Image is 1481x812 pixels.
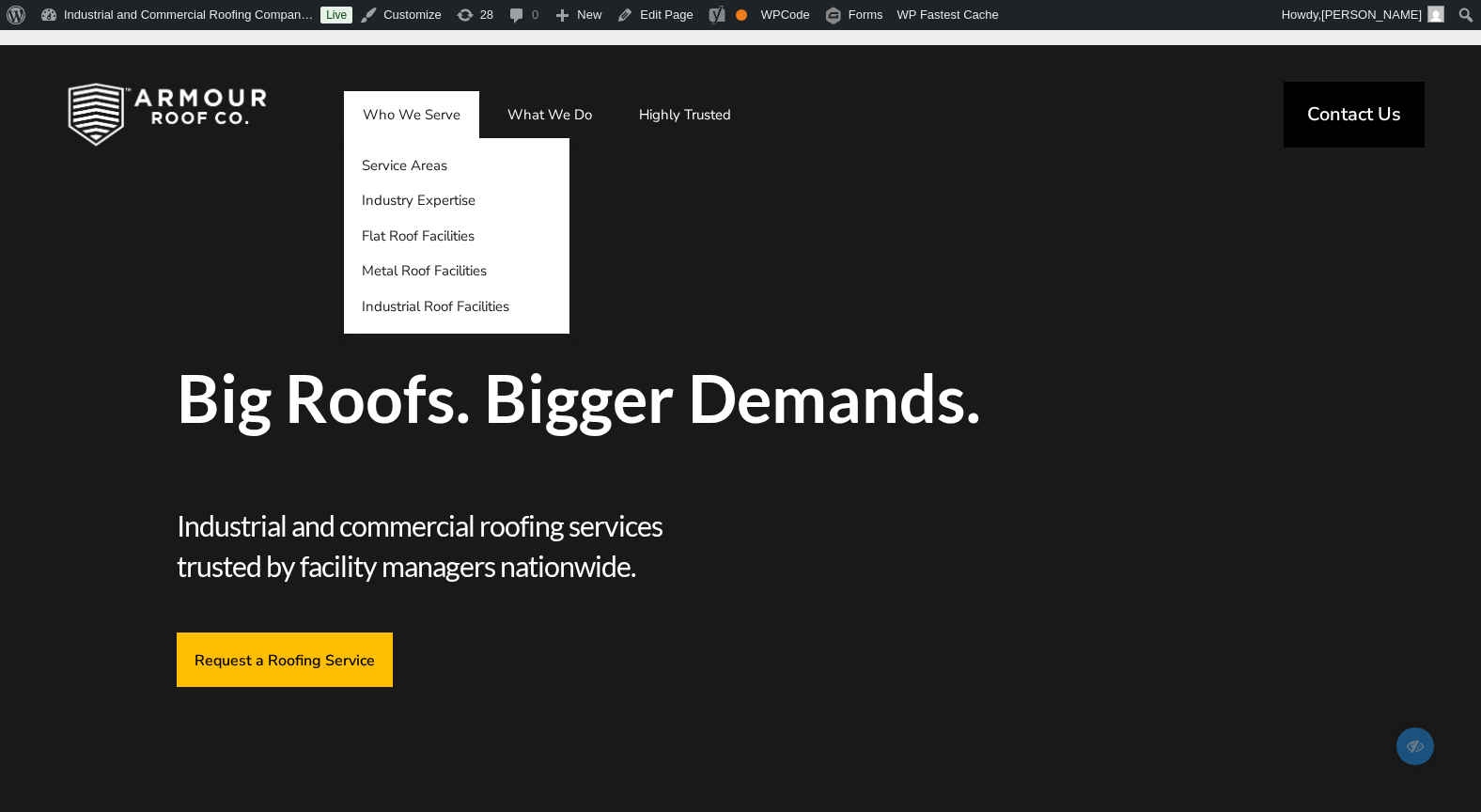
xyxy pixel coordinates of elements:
a: Service Areas [344,148,569,183]
a: Flat Roof Facilities [344,218,569,254]
a: Who We Serve [344,91,479,138]
a: What We Do [489,91,611,138]
a: Metal Roof Facilities [344,254,569,289]
a: Industrial Roof Facilities [344,289,569,324]
img: Industrial and Commercial Roofing Company | Armour Roof Co. [38,68,297,162]
div: OK [736,9,747,21]
span: Contact Us [1307,105,1401,124]
a: Live [320,7,352,23]
a: Highly Trusted [620,91,750,138]
span: Edit/Preview [1396,727,1434,765]
a: Industry Expertise [344,183,569,219]
a: Contact Us [1284,82,1425,148]
span: [PERSON_NAME] [1321,8,1422,22]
